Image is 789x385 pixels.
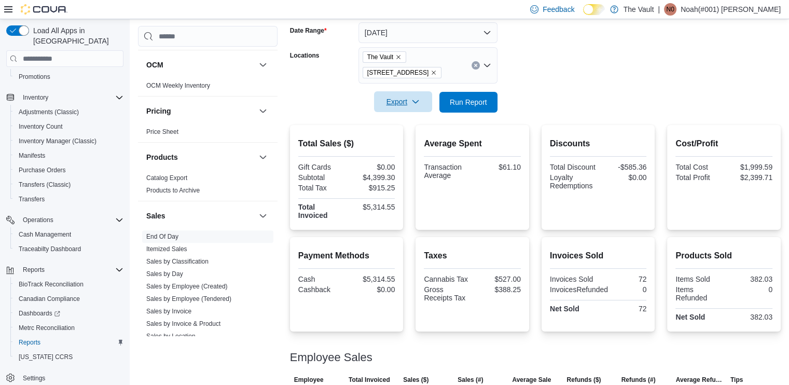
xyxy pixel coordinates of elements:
[424,137,521,150] h2: Average Spent
[15,243,123,255] span: Traceabilty Dashboard
[19,214,123,226] span: Operations
[146,152,255,162] button: Products
[146,186,200,195] span: Products to Archive
[257,59,269,71] button: OCM
[138,172,278,201] div: Products
[439,92,497,113] button: Run Report
[10,306,128,321] a: Dashboards
[19,309,60,318] span: Dashboards
[257,210,269,222] button: Sales
[612,285,646,294] div: 0
[146,295,231,303] span: Sales by Employee (Tendered)
[550,173,596,190] div: Loyalty Redemptions
[19,214,58,226] button: Operations
[475,285,521,294] div: $388.25
[543,4,574,15] span: Feedback
[294,376,324,384] span: Employee
[298,285,344,294] div: Cashback
[10,277,128,292] button: BioTrack Reconciliation
[146,232,178,241] span: End Of Day
[349,285,395,294] div: $0.00
[19,372,123,384] span: Settings
[600,275,646,283] div: 72
[15,149,123,162] span: Manifests
[15,164,123,176] span: Purchase Orders
[19,324,75,332] span: Metrc Reconciliation
[19,280,84,288] span: BioTrack Reconciliation
[566,376,601,384] span: Refunds ($)
[146,307,191,315] span: Sales by Invoice
[146,333,196,340] a: Sales by Location
[349,184,395,192] div: $915.25
[19,264,123,276] span: Reports
[675,250,772,262] h2: Products Sold
[15,228,75,241] a: Cash Management
[675,275,722,283] div: Items Sold
[675,137,772,150] h2: Cost/Profit
[10,292,128,306] button: Canadian Compliance
[10,134,128,148] button: Inventory Manager (Classic)
[15,351,77,363] a: [US_STATE] CCRS
[298,173,344,182] div: Subtotal
[146,174,187,182] span: Catalog Export
[15,322,123,334] span: Metrc Reconciliation
[675,313,705,321] strong: Net Sold
[10,242,128,256] button: Traceabilty Dashboard
[621,376,656,384] span: Refunds (#)
[15,336,45,349] a: Reports
[146,152,178,162] h3: Products
[290,51,320,60] label: Locations
[424,250,521,262] h2: Taxes
[550,137,647,150] h2: Discounts
[146,257,209,266] span: Sales by Classification
[726,173,772,182] div: $2,399.71
[664,3,676,16] div: Noah(#001) Trodick
[298,275,344,283] div: Cash
[726,163,772,171] div: $1,999.59
[363,51,406,63] span: The Vault
[675,163,722,171] div: Total Cost
[15,243,85,255] a: Traceabilty Dashboard
[675,285,722,302] div: Items Refunded
[624,3,654,16] p: The Vault
[146,106,255,116] button: Pricing
[15,336,123,349] span: Reports
[146,233,178,240] a: End Of Day
[146,60,255,70] button: OCM
[19,73,50,81] span: Promotions
[15,106,123,118] span: Adjustments (Classic)
[2,213,128,227] button: Operations
[10,177,128,192] button: Transfers (Classic)
[15,293,84,305] a: Canadian Compliance
[298,184,344,192] div: Total Tax
[15,293,123,305] span: Canadian Compliance
[19,152,45,160] span: Manifests
[290,351,372,364] h3: Employee Sales
[380,91,426,112] span: Export
[10,227,128,242] button: Cash Management
[19,137,96,145] span: Inventory Manager (Classic)
[349,203,395,211] div: $5,314.55
[2,90,128,105] button: Inventory
[146,258,209,265] a: Sales by Classification
[146,128,178,135] a: Price Sheet
[367,67,429,78] span: [STREET_ADDRESS]
[512,376,551,384] span: Average Sale
[15,178,123,191] span: Transfers (Classic)
[458,376,483,384] span: Sales (#)
[138,126,278,142] div: Pricing
[358,22,497,43] button: [DATE]
[146,187,200,194] a: Products to Archive
[600,305,646,313] div: 72
[374,91,432,112] button: Export
[475,163,521,171] div: $61.10
[2,263,128,277] button: Reports
[730,376,743,384] span: Tips
[146,106,171,116] h3: Pricing
[10,105,128,119] button: Adjustments (Classic)
[367,52,393,62] span: The Vault
[19,91,52,104] button: Inventory
[138,79,278,96] div: OCM
[666,3,674,16] span: N0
